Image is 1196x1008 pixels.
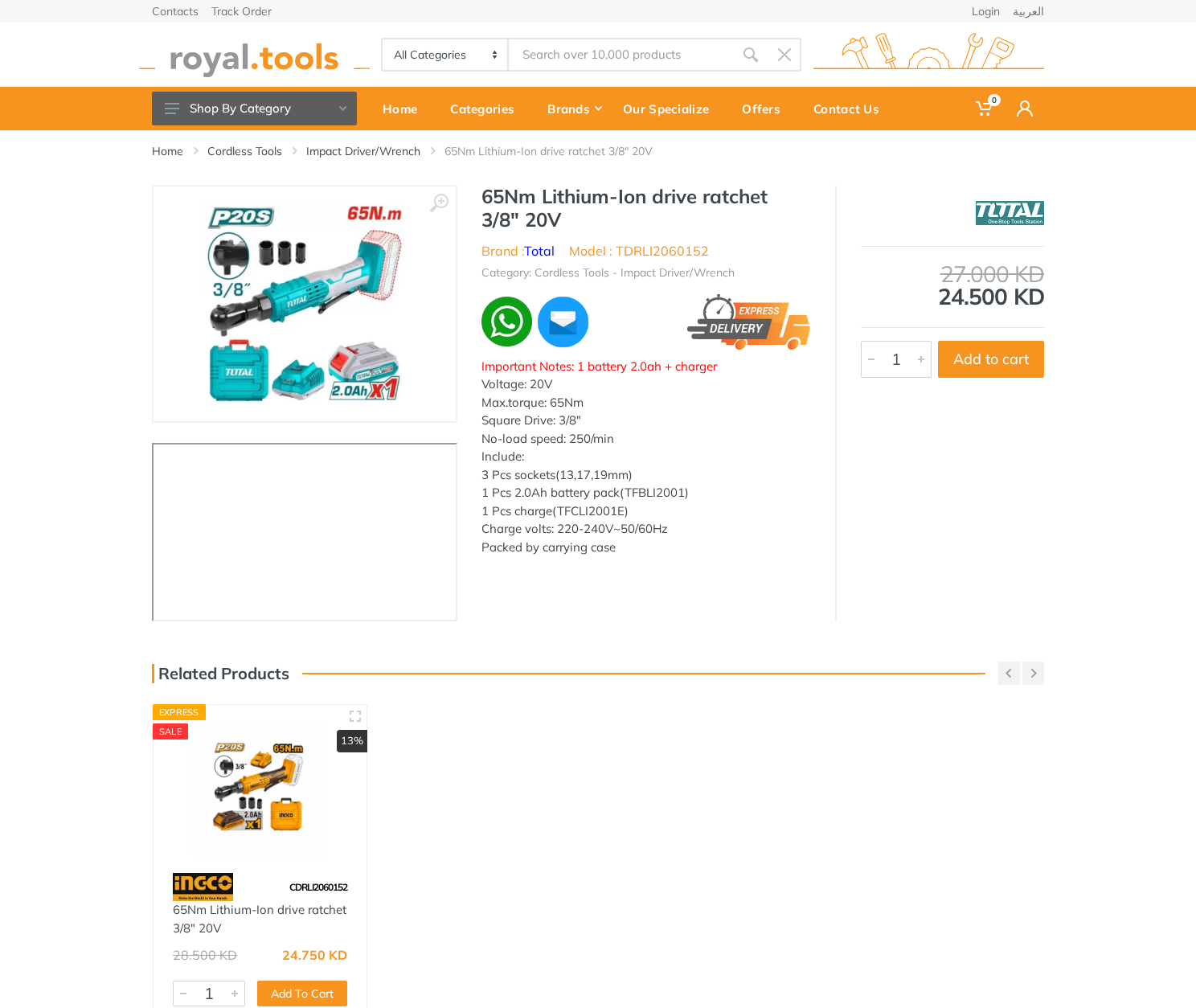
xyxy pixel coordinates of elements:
[282,949,347,961] div: 24.750 KD
[1013,6,1044,17] a: العربية
[211,6,272,17] a: Track Order
[731,87,802,130] a: Offers
[536,92,612,125] div: Brands
[173,873,233,901] img: 91.webp
[802,87,901,130] a: Contact Us
[371,87,439,130] a: Home
[481,264,735,281] li: Category: Cordless Tools - Impact Driver/Wrench
[289,881,347,893] span: CDRLI2060152
[481,359,717,374] span: Important Notes: 1 battery 2.0ah + charger
[813,33,1044,77] img: royal.tools Logo
[687,294,811,350] img: express.png
[207,143,282,159] a: Cordless Tools
[257,981,347,1006] button: Add To Cart
[481,185,811,232] h1: 65Nm Lithium-Ion drive ratchet 3/8" 20V
[337,730,367,752] div: 13%
[153,704,206,720] div: Express
[152,143,183,159] a: Home
[938,341,1044,378] button: Add to cart
[383,39,509,70] select: Category
[481,241,555,260] li: Brand :
[203,203,406,405] img: Royal Tools - 65Nm Lithium-Ion drive ratchet 3/8
[152,143,1044,159] nav: breadcrumb
[444,143,677,159] li: 65Nm Lithium-Ion drive ratchet 3/8" 20V
[152,6,199,17] a: Contacts
[524,243,555,259] a: Total
[612,87,731,130] a: Our Specialize
[965,87,1006,130] a: 0
[988,94,1001,106] span: 0
[481,375,811,556] div: Voltage: 20V Max.torque: 65Nm Square Drive: 3/8" No-load speed: 250/min Include: 3 Pcs sockets(13...
[535,294,591,350] img: ma.webp
[173,949,237,961] div: 28.500 KD
[972,6,1000,17] a: Login
[168,719,352,857] img: Royal Tools - 65Nm Lithium-Ion drive ratchet 3/8
[371,92,439,125] div: Home
[731,92,802,125] div: Offers
[802,92,901,125] div: Contact Us
[861,263,1044,285] div: 27.000 KD
[153,723,188,740] div: SALE
[439,92,536,125] div: Categories
[612,92,731,125] div: Our Specialize
[439,87,536,130] a: Categories
[861,263,1044,308] div: 24.500 KD
[139,33,370,77] img: royal.tools Logo
[509,38,734,72] input: Site search
[976,193,1044,233] img: Total
[481,297,532,347] img: wa.webp
[173,902,346,936] a: 65Nm Lithium-Ion drive ratchet 3/8" 20V
[152,664,289,683] h3: Related Products
[569,241,709,260] li: Model : TDRLI2060152
[152,92,357,125] button: Shop By Category
[306,143,420,159] a: Impact Driver/Wrench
